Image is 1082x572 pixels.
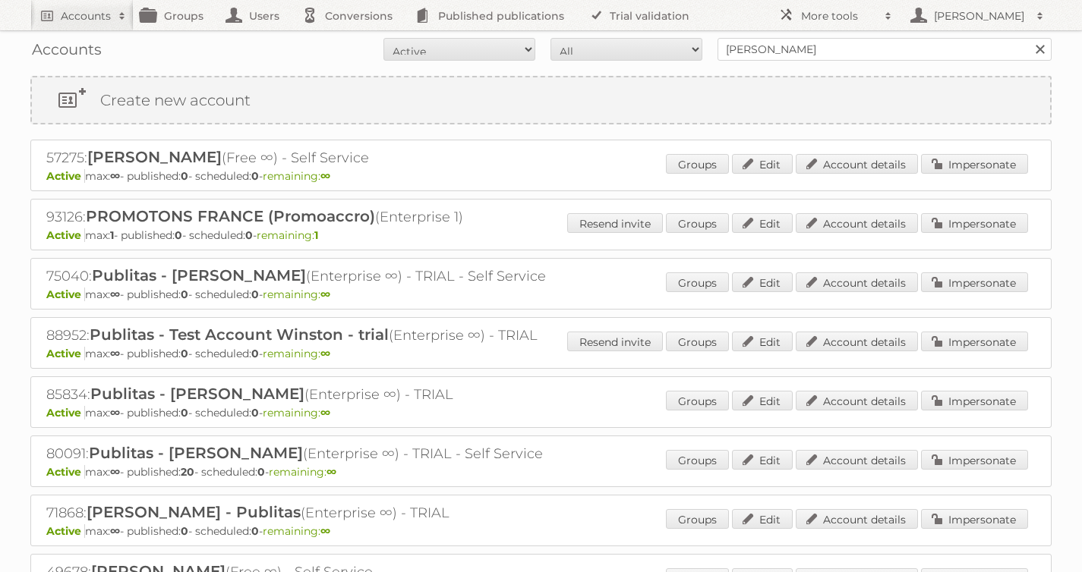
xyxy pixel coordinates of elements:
strong: ∞ [320,169,330,183]
strong: ∞ [110,524,120,538]
a: Impersonate [921,391,1028,410]
span: remaining: [257,228,318,242]
strong: ∞ [320,406,330,420]
a: Account details [796,272,918,292]
p: max: - published: - scheduled: - [46,169,1036,183]
strong: ∞ [320,288,330,301]
strong: ∞ [320,347,330,360]
h2: More tools [801,8,877,24]
strong: ∞ [110,288,120,301]
strong: 0 [251,288,259,301]
a: Edit [732,272,793,292]
a: Groups [666,332,729,351]
h2: 85834: (Enterprise ∞) - TRIAL [46,385,578,404]
strong: ∞ [110,465,120,479]
strong: 20 [181,465,194,479]
strong: 0 [251,524,259,538]
p: max: - published: - scheduled: - [46,465,1036,479]
span: Active [46,465,85,479]
span: remaining: [263,288,330,301]
strong: 0 [181,169,188,183]
a: Impersonate [921,450,1028,470]
span: remaining: [263,169,330,183]
strong: 0 [251,169,259,183]
strong: ∞ [320,524,330,538]
a: Account details [796,154,918,174]
a: Groups [666,509,729,529]
a: Impersonate [921,213,1028,233]
a: Edit [732,332,793,351]
span: remaining: [269,465,336,479]
p: max: - published: - scheduled: - [46,288,1036,301]
span: Active [46,288,85,301]
a: Groups [666,213,729,233]
span: PROMOTONS FRANCE (Promoaccro) [86,207,375,225]
span: Active [46,169,85,183]
a: Account details [796,213,918,233]
a: Resend invite [567,213,663,233]
span: Publitas - [PERSON_NAME] [90,385,304,403]
a: Impersonate [921,332,1028,351]
a: Groups [666,272,729,292]
span: remaining: [263,347,330,360]
h2: 57275: (Free ∞) - Self Service [46,148,578,168]
a: Groups [666,154,729,174]
p: max: - published: - scheduled: - [46,228,1036,242]
h2: Accounts [61,8,111,24]
strong: 0 [181,524,188,538]
span: Active [46,406,85,420]
span: Active [46,228,85,242]
strong: 0 [175,228,182,242]
strong: 0 [181,288,188,301]
strong: 0 [257,465,265,479]
a: Impersonate [921,509,1028,529]
a: Create new account [32,77,1050,123]
a: Account details [796,450,918,470]
span: Active [46,347,85,360]
span: Publitas - Test Account Winston - trial [90,325,389,344]
strong: ∞ [110,169,120,183]
strong: 1 [314,228,318,242]
h2: 71868: (Enterprise ∞) - TRIAL [46,503,578,523]
a: Groups [666,450,729,470]
a: Edit [732,509,793,529]
strong: 0 [245,228,253,242]
strong: ∞ [326,465,336,479]
strong: 0 [181,406,188,420]
a: Edit [732,450,793,470]
a: Resend invite [567,332,663,351]
h2: 93126: (Enterprise 1) [46,207,578,227]
p: max: - published: - scheduled: - [46,524,1036,538]
a: Groups [666,391,729,410]
h2: [PERSON_NAME] [930,8,1029,24]
span: Publitas - [PERSON_NAME] [92,266,306,284]
a: Impersonate [921,154,1028,174]
a: Edit [732,154,793,174]
strong: ∞ [110,406,120,420]
strong: 0 [251,406,259,420]
a: Edit [732,213,793,233]
span: Active [46,524,85,538]
span: [PERSON_NAME] - Publitas [87,503,301,521]
a: Account details [796,509,918,529]
strong: 1 [110,228,114,242]
strong: 0 [251,347,259,360]
a: Impersonate [921,272,1028,292]
h2: 80091: (Enterprise ∞) - TRIAL - Self Service [46,444,578,464]
strong: ∞ [110,347,120,360]
h2: 88952: (Enterprise ∞) - TRIAL [46,325,578,345]
a: Account details [796,332,918,351]
a: Edit [732,391,793,410]
span: remaining: [263,524,330,538]
a: Account details [796,391,918,410]
h2: 75040: (Enterprise ∞) - TRIAL - Self Service [46,266,578,286]
strong: 0 [181,347,188,360]
span: Publitas - [PERSON_NAME] [89,444,303,462]
p: max: - published: - scheduled: - [46,406,1036,420]
p: max: - published: - scheduled: - [46,347,1036,360]
span: [PERSON_NAME] [87,148,222,166]
span: remaining: [263,406,330,420]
